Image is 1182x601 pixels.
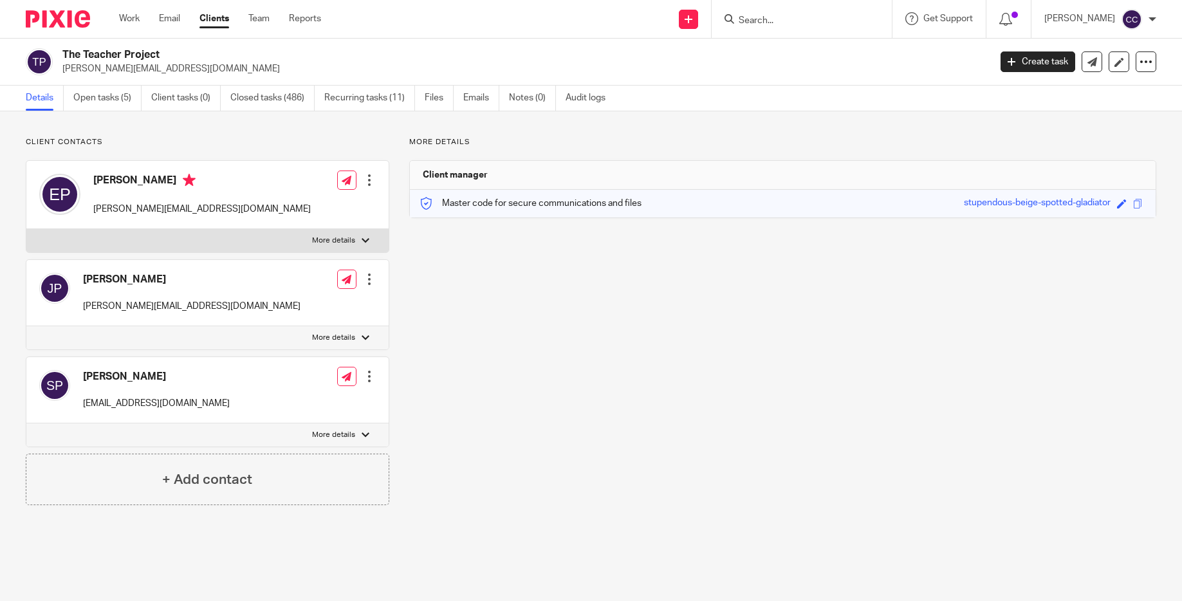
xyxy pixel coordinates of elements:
h4: [PERSON_NAME] [83,370,230,384]
img: svg%3E [39,174,80,215]
a: Client tasks (0) [151,86,221,111]
a: Files [425,86,454,111]
h4: + Add contact [162,470,252,490]
p: More details [312,236,355,246]
a: Details [26,86,64,111]
p: [PERSON_NAME][EMAIL_ADDRESS][DOMAIN_NAME] [93,203,311,216]
p: More details [312,333,355,343]
p: [PERSON_NAME][EMAIL_ADDRESS][DOMAIN_NAME] [62,62,981,75]
a: Recurring tasks (11) [324,86,415,111]
h2: The Teacher Project [62,48,797,62]
img: svg%3E [39,273,70,304]
img: svg%3E [26,48,53,75]
a: Clients [199,12,229,25]
h3: Client manager [423,169,488,181]
p: Client contacts [26,137,389,147]
h4: [PERSON_NAME] [93,174,311,190]
p: [PERSON_NAME] [1044,12,1115,25]
p: [PERSON_NAME][EMAIL_ADDRESS][DOMAIN_NAME] [83,300,300,313]
p: More details [312,430,355,440]
i: Primary [183,174,196,187]
a: Notes (0) [509,86,556,111]
span: Get Support [923,14,973,23]
a: Open tasks (5) [73,86,142,111]
p: [EMAIL_ADDRESS][DOMAIN_NAME] [83,397,230,410]
span: Copy to clipboard [1133,199,1143,208]
a: Emails [463,86,499,111]
a: Send new email [1082,51,1102,72]
p: More details [409,137,1156,147]
a: Team [248,12,270,25]
div: stupendous-beige-spotted-gladiator [964,196,1111,211]
a: Reports [289,12,321,25]
img: svg%3E [1122,9,1142,30]
a: Edit client [1109,51,1129,72]
img: Pixie [26,10,90,28]
a: Email [159,12,180,25]
img: svg%3E [39,370,70,401]
input: Search [737,15,853,27]
a: Audit logs [566,86,615,111]
h4: [PERSON_NAME] [83,273,300,286]
a: Create task [1001,51,1075,72]
a: Work [119,12,140,25]
p: Master code for secure communications and files [420,197,642,210]
span: Edit code [1117,199,1127,208]
a: Closed tasks (486) [230,86,315,111]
